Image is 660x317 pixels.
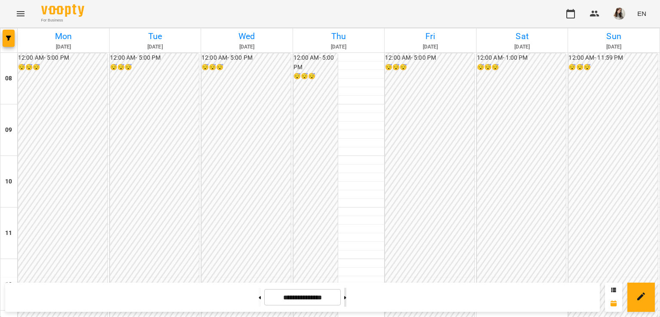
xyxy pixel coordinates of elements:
[569,43,658,51] h6: [DATE]
[637,9,646,18] span: EN
[293,53,338,72] h6: 12:00 AM - 5:00 PM
[634,6,650,21] button: EN
[10,3,31,24] button: Menu
[5,177,12,186] h6: 10
[569,30,658,43] h6: Sun
[478,43,567,51] h6: [DATE]
[18,53,107,63] h6: 12:00 AM - 5:00 PM
[5,74,12,83] h6: 08
[111,30,200,43] h6: Tue
[5,125,12,135] h6: 09
[293,72,338,81] h6: 😴😴😴
[613,8,625,20] img: ee130890d6c2c5d4c40c4cda6b63149c.jpg
[386,30,475,43] h6: Fri
[294,30,383,43] h6: Thu
[385,63,474,72] h6: 😴😴😴
[19,43,108,51] h6: [DATE]
[110,53,199,63] h6: 12:00 AM - 5:00 PM
[41,18,84,23] span: For Business
[478,30,567,43] h6: Sat
[5,229,12,238] h6: 11
[41,4,84,17] img: Voopty Logo
[19,30,108,43] h6: Mon
[477,63,566,72] h6: 😴😴😴
[386,43,475,51] h6: [DATE]
[202,30,291,43] h6: Wed
[110,63,199,72] h6: 😴😴😴
[477,53,566,63] h6: 12:00 AM - 1:00 PM
[202,53,291,63] h6: 12:00 AM - 5:00 PM
[568,63,658,72] h6: 😴😴😴
[294,43,383,51] h6: [DATE]
[568,53,658,63] h6: 12:00 AM - 11:59 PM
[202,63,291,72] h6: 😴😴😴
[111,43,200,51] h6: [DATE]
[385,53,474,63] h6: 12:00 AM - 5:00 PM
[18,63,107,72] h6: 😴😴😴
[202,43,291,51] h6: [DATE]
